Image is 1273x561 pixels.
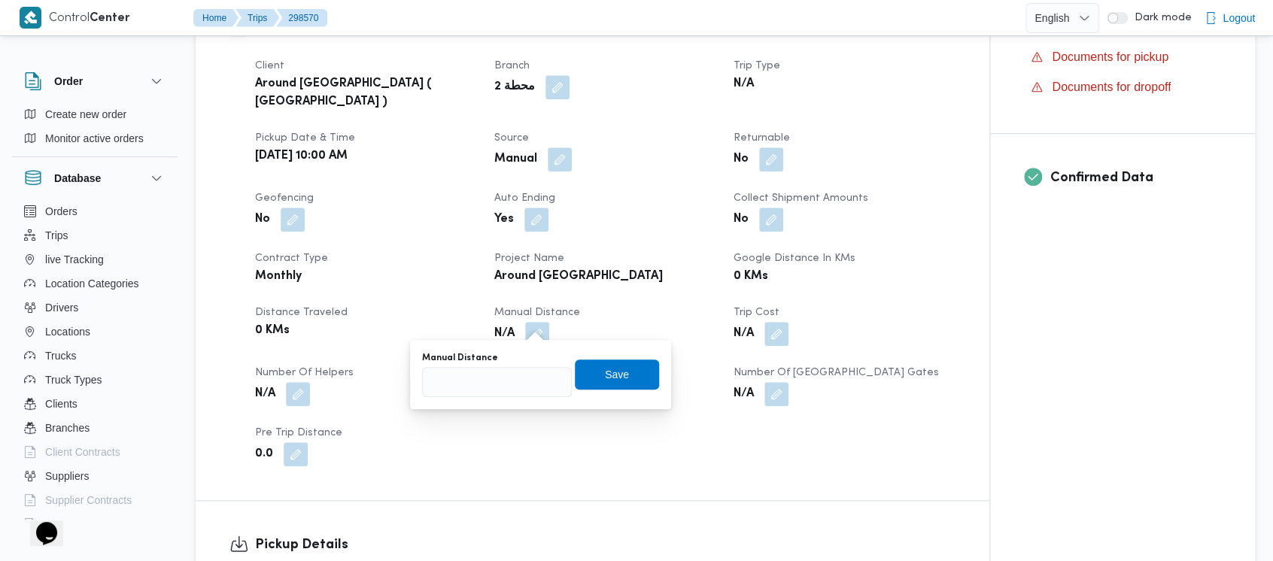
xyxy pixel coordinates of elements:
button: Trips [18,223,172,247]
button: Location Categories [18,271,172,296]
span: Monitor active orders [45,129,144,147]
span: Orders [45,202,77,220]
h3: Database [54,169,101,187]
span: Branch [494,61,530,71]
span: Documents for pickup [1052,50,1168,63]
button: Order [24,72,166,90]
button: Supplier Contracts [18,488,172,512]
span: Client [255,61,284,71]
button: Database [24,169,166,187]
span: Trips [45,226,68,244]
span: Pre Trip Distance [255,428,342,438]
span: Supplier Contracts [45,491,132,509]
b: Monthly [255,268,302,286]
b: No [734,150,749,168]
button: Locations [18,320,172,344]
b: No [734,211,749,229]
b: No [255,211,270,229]
span: Truck Types [45,371,102,389]
button: Create new order [18,102,172,126]
span: Number of Helpers [255,368,354,378]
span: Trip Type [734,61,780,71]
button: Drivers [18,296,172,320]
h3: Order [54,72,83,90]
label: Manual Distance [422,352,498,364]
button: Devices [18,512,172,536]
b: N/A [255,385,275,403]
h3: Pickup Details [255,535,956,555]
button: Home [193,9,238,27]
button: Branches [18,416,172,440]
span: Branches [45,419,90,437]
b: Center [90,13,130,24]
b: [DATE] 10:00 AM [255,147,348,165]
button: Suppliers [18,464,172,488]
span: Create new order [45,105,126,123]
span: Google distance in KMs [734,253,855,263]
div: Order [12,102,178,156]
button: Trips [235,9,279,27]
button: Orders [18,199,172,223]
b: محطة 2 [494,78,535,96]
span: Distance Traveled [255,308,348,317]
iframe: chat widget [15,501,63,546]
button: Monitor active orders [18,126,172,150]
span: Contract Type [255,253,328,263]
span: Documents for pickup [1052,48,1168,66]
span: Manual Distance [494,308,580,317]
h3: Confirmed Data [1050,168,1221,188]
button: 298570 [276,9,327,27]
span: Clients [45,395,77,413]
button: Logout [1199,3,1261,33]
b: Yes [494,211,514,229]
b: Around [GEOGRAPHIC_DATA] [494,268,663,286]
span: Number of [GEOGRAPHIC_DATA] Gates [734,368,938,378]
span: Documents for dropoff [1052,78,1171,96]
b: N/A [734,75,754,93]
span: Source [494,133,529,143]
button: Save [575,359,659,390]
span: Location Categories [45,274,139,293]
b: N/A [494,325,515,343]
b: 0 KMs [255,322,290,340]
b: Manual [494,150,537,168]
span: Trucks [45,347,76,365]
span: Geofencing [255,193,314,203]
span: Save [605,365,629,384]
span: Trip Cost [734,308,779,317]
button: Trucks [18,344,172,368]
span: Drivers [45,299,78,317]
b: 0 KMs [734,268,768,286]
img: X8yXhbKr1z7QwAAAABJRU5ErkJggg== [20,7,41,29]
span: Pickup date & time [255,133,355,143]
span: Locations [45,323,90,341]
div: Database [12,199,178,525]
b: N/A [734,385,754,403]
span: Logout [1223,9,1255,27]
span: live Tracking [45,250,104,268]
button: Truck Types [18,368,172,392]
b: N/A [734,325,754,343]
span: Suppliers [45,467,89,485]
span: Returnable [734,133,790,143]
button: Clients [18,392,172,416]
span: Project Name [494,253,564,263]
button: live Tracking [18,247,172,271]
span: Client Contracts [45,443,120,461]
span: Dark mode [1128,12,1191,24]
b: Around [GEOGRAPHIC_DATA] ( [GEOGRAPHIC_DATA] ) [255,75,473,111]
span: Devices [45,515,83,533]
span: Documents for dropoff [1052,80,1171,93]
b: 0.0 [255,445,273,463]
button: Client Contracts [18,440,172,464]
button: Documents for dropoff [1025,75,1221,99]
span: Collect Shipment Amounts [734,193,868,203]
span: Auto Ending [494,193,555,203]
button: Documents for pickup [1025,45,1221,69]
